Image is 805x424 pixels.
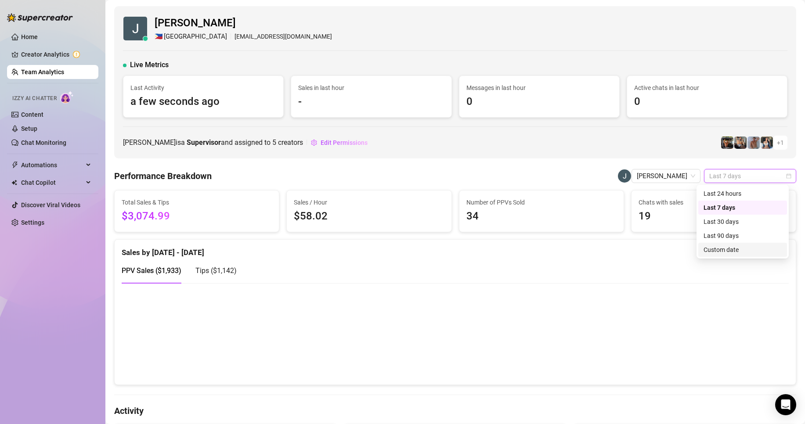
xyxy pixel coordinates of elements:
div: Sales by [DATE] - [DATE] [122,240,789,259]
div: [EMAIL_ADDRESS][DOMAIN_NAME] [155,32,332,42]
span: $3,074.99 [122,208,272,225]
div: Last 7 days [698,201,787,215]
span: 0 [634,93,780,110]
span: setting [311,140,317,146]
div: Custom date [704,245,782,255]
div: Last 30 days [698,215,787,229]
a: Setup [21,125,37,132]
span: Izzy AI Chatter [12,94,57,103]
div: Last 90 days [704,231,782,241]
div: Last 30 days [704,217,782,226]
img: George [734,137,747,149]
div: Last 24 hours [698,187,787,201]
a: Chat Monitoring [21,139,66,146]
span: 🇵🇭 [155,32,163,42]
span: [GEOGRAPHIC_DATA] [164,32,227,42]
span: Tips ( $1,142 ) [195,266,237,275]
span: Sales in last hour [298,83,444,93]
span: Jeffery Bamba [637,169,695,183]
span: Last Activity [130,83,276,93]
img: Chat Copilot [11,180,17,186]
div: Open Intercom Messenger [775,394,796,415]
img: Jeffery Bamba [123,17,147,40]
a: Home [21,33,38,40]
img: Jeffery Bamba [618,169,631,183]
img: Katy [761,137,773,149]
div: Custom date [698,243,787,257]
a: Discover Viral Videos [21,201,80,208]
span: Live Metrics [130,60,169,70]
b: Supervisor [187,138,221,147]
span: 5 [272,138,276,147]
div: Last 7 days [704,203,782,212]
span: Chats with sales [639,198,789,207]
a: Settings [21,219,44,226]
span: 19 [639,208,789,225]
span: + 1 [777,138,784,147]
img: Joey [747,137,760,149]
span: - [298,93,444,110]
img: AI Chatter [60,91,74,104]
button: Edit Permissions [310,136,368,150]
div: Last 24 hours [704,189,782,198]
span: 34 [466,208,617,225]
a: Content [21,111,43,118]
span: Automations [21,158,83,172]
a: Creator Analytics exclamation-circle [21,47,91,61]
span: Total Sales & Tips [122,198,272,207]
span: Chat Copilot [21,176,83,190]
span: [PERSON_NAME] [155,15,332,32]
span: thunderbolt [11,162,18,169]
span: Sales / Hour [294,198,444,207]
span: PPV Sales ( $1,933 ) [122,266,181,275]
h4: Performance Breakdown [114,170,212,182]
span: $58.02 [294,208,444,225]
a: Team Analytics [21,68,64,75]
span: Active chats in last hour [634,83,780,93]
span: Number of PPVs Sold [466,198,617,207]
span: calendar [786,173,791,179]
img: Nathan [721,137,733,149]
span: Last 7 days [709,169,791,183]
span: [PERSON_NAME] is a and assigned to creators [123,137,303,148]
span: Edit Permissions [321,139,368,146]
h4: Activity [114,405,796,417]
img: logo-BBDzfeDw.svg [7,13,73,22]
span: a few seconds ago [130,93,276,110]
span: Messages in last hour [466,83,612,93]
div: Last 90 days [698,229,787,243]
span: 0 [466,93,612,110]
